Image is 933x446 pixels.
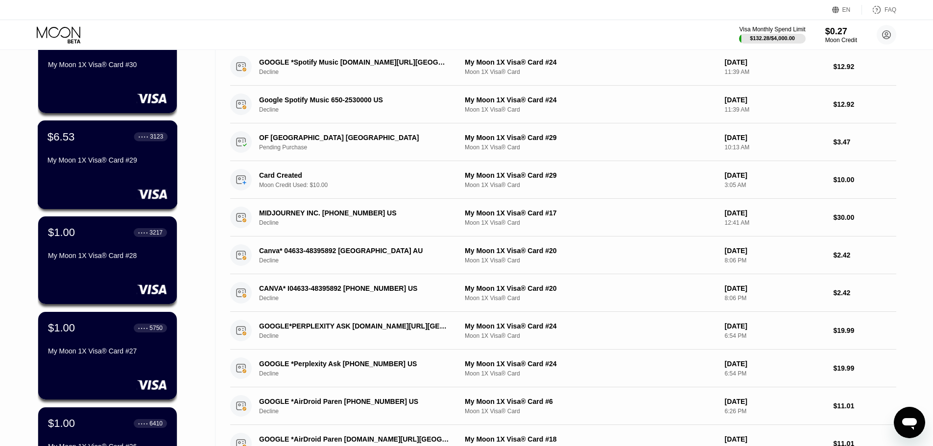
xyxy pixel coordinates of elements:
[149,325,163,331] div: 5750
[465,209,717,217] div: My Moon 1X Visa® Card #17
[259,182,463,188] div: Moon Credit Used: $10.00
[230,350,896,387] div: GOOGLE *Perplexity Ask [PHONE_NUMBER] USDeclineMy Moon 1X Visa® Card #24Moon 1X Visa® Card[DATE]6...
[725,295,826,302] div: 8:06 PM
[833,364,896,372] div: $19.99
[833,213,896,221] div: $30.00
[725,284,826,292] div: [DATE]
[230,312,896,350] div: GOOGLE*PERPLEXITY ASK [DOMAIN_NAME][URL][GEOGRAPHIC_DATA]DeclineMy Moon 1X Visa® Card #24Moon 1X ...
[862,5,896,15] div: FAQ
[149,229,163,236] div: 3217
[259,398,449,405] div: GOOGLE *AirDroid Paren [PHONE_NUMBER] US
[465,58,717,66] div: My Moon 1X Visa® Card #24
[725,408,826,415] div: 6:26 PM
[465,360,717,368] div: My Moon 1X Visa® Card #24
[725,247,826,255] div: [DATE]
[149,420,163,427] div: 6410
[230,387,896,425] div: GOOGLE *AirDroid Paren [PHONE_NUMBER] USDeclineMy Moon 1X Visa® Card #6Moon 1X Visa® Card[DATE]6:...
[38,121,177,209] div: $6.53● ● ● ●3123My Moon 1X Visa® Card #29
[833,327,896,334] div: $19.99
[465,69,717,75] div: Moon 1X Visa® Card
[48,347,167,355] div: My Moon 1X Visa® Card #27
[833,402,896,410] div: $11.01
[825,37,857,44] div: Moon Credit
[725,209,826,217] div: [DATE]
[465,219,717,226] div: Moon 1X Visa® Card
[259,106,463,113] div: Decline
[465,398,717,405] div: My Moon 1X Visa® Card #6
[725,360,826,368] div: [DATE]
[725,332,826,339] div: 6:54 PM
[48,322,75,334] div: $1.00
[725,171,826,179] div: [DATE]
[259,134,449,141] div: OF [GEOGRAPHIC_DATA] [GEOGRAPHIC_DATA]
[842,6,851,13] div: EN
[230,199,896,236] div: MIDJOURNEY INC. [PHONE_NUMBER] USDeclineMy Moon 1X Visa® Card #17Moon 1X Visa® Card[DATE]12:41 AM...
[739,26,805,44] div: Visa Monthly Spend Limit$132.28/$4,000.00
[725,322,826,330] div: [DATE]
[465,322,717,330] div: My Moon 1X Visa® Card #24
[833,100,896,108] div: $12.92
[48,252,167,259] div: My Moon 1X Visa® Card #28
[725,219,826,226] div: 12:41 AM
[48,226,75,239] div: $1.00
[259,209,449,217] div: MIDJOURNEY INC. [PHONE_NUMBER] US
[739,26,805,33] div: Visa Monthly Spend Limit
[465,134,717,141] div: My Moon 1X Visa® Card #29
[259,408,463,415] div: Decline
[465,144,717,151] div: Moon 1X Visa® Card
[725,182,826,188] div: 3:05 AM
[465,332,717,339] div: Moon 1X Visa® Card
[725,144,826,151] div: 10:13 AM
[833,251,896,259] div: $2.42
[259,58,449,66] div: GOOGLE *Spotify Music [DOMAIN_NAME][URL][GEOGRAPHIC_DATA]
[894,407,925,438] iframe: Button to launch messaging window
[725,257,826,264] div: 8:06 PM
[885,6,896,13] div: FAQ
[259,171,449,179] div: Card Created
[259,257,463,264] div: Decline
[833,176,896,184] div: $10.00
[48,61,167,69] div: My Moon 1X Visa® Card #30
[465,435,717,443] div: My Moon 1X Visa® Card #18
[139,135,148,138] div: ● ● ● ●
[38,312,177,399] div: $1.00● ● ● ●5750My Moon 1X Visa® Card #27
[465,247,717,255] div: My Moon 1X Visa® Card #20
[750,35,795,41] div: $132.28 / $4,000.00
[259,322,449,330] div: GOOGLE*PERPLEXITY ASK [DOMAIN_NAME][URL][GEOGRAPHIC_DATA]
[465,106,717,113] div: Moon 1X Visa® Card
[138,327,148,329] div: ● ● ● ●
[259,370,463,377] div: Decline
[230,48,896,86] div: GOOGLE *Spotify Music [DOMAIN_NAME][URL][GEOGRAPHIC_DATA]DeclineMy Moon 1X Visa® Card #24Moon 1X ...
[259,284,449,292] div: CANVA* I04633-48395892 [PHONE_NUMBER] US
[725,398,826,405] div: [DATE]
[465,182,717,188] div: Moon 1X Visa® Card
[259,332,463,339] div: Decline
[465,284,717,292] div: My Moon 1X Visa® Card #20
[259,219,463,226] div: Decline
[832,5,862,15] div: EN
[465,295,717,302] div: Moon 1X Visa® Card
[259,295,463,302] div: Decline
[259,144,463,151] div: Pending Purchase
[833,63,896,70] div: $12.92
[825,26,857,37] div: $0.27
[38,25,177,113] div: $20.00● ● ● ●9127My Moon 1X Visa® Card #30
[725,58,826,66] div: [DATE]
[230,236,896,274] div: Canva* 04633-48395892 [GEOGRAPHIC_DATA] AUDeclineMy Moon 1X Visa® Card #20Moon 1X Visa® Card[DATE...
[230,161,896,199] div: Card CreatedMoon Credit Used: $10.00My Moon 1X Visa® Card #29Moon 1X Visa® Card[DATE]3:05 AM$10.00
[833,138,896,146] div: $3.47
[825,26,857,44] div: $0.27Moon Credit
[38,216,177,304] div: $1.00● ● ● ●3217My Moon 1X Visa® Card #28
[259,360,449,368] div: GOOGLE *Perplexity Ask [PHONE_NUMBER] US
[465,408,717,415] div: Moon 1X Visa® Card
[725,96,826,104] div: [DATE]
[725,370,826,377] div: 6:54 PM
[259,69,463,75] div: Decline
[725,69,826,75] div: 11:39 AM
[259,247,449,255] div: Canva* 04633-48395892 [GEOGRAPHIC_DATA] AU
[138,231,148,234] div: ● ● ● ●
[465,171,717,179] div: My Moon 1X Visa® Card #29
[150,133,163,140] div: 3123
[48,156,167,164] div: My Moon 1X Visa® Card #29
[48,130,75,143] div: $6.53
